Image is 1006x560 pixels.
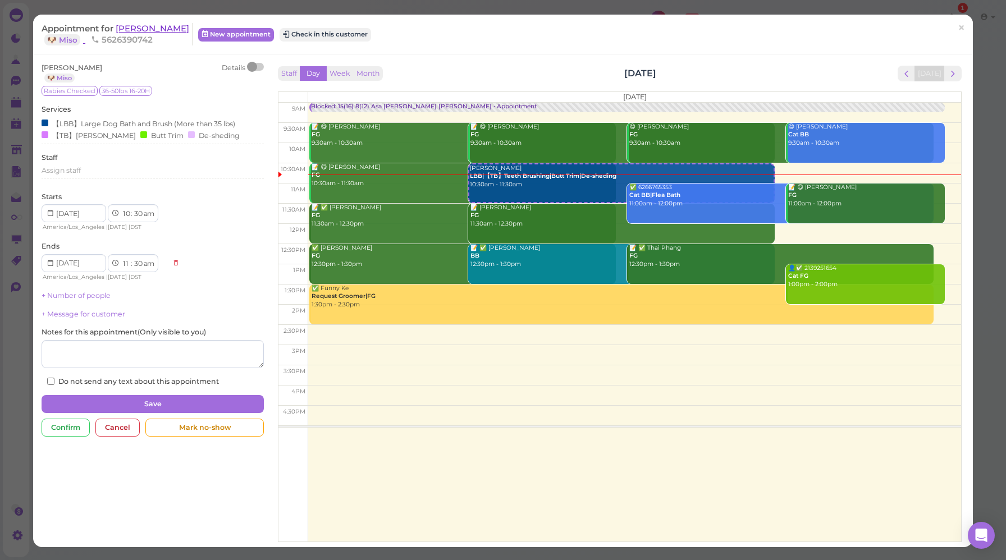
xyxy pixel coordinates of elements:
span: Assign staff [42,166,81,175]
div: 📝 ✅ [PERSON_NAME] 11:30am - 12:30pm [311,204,616,228]
div: Open Intercom Messenger [968,522,995,549]
span: 4:30pm [283,408,305,415]
span: 2pm [292,307,305,314]
b: FG [312,252,320,259]
div: 📝 😋 [PERSON_NAME] 11:00am - 12:00pm [788,183,945,208]
div: Confirm [42,419,90,437]
span: 3pm [292,347,305,355]
span: 12:30pm [281,246,305,254]
span: 11:30am [282,206,305,213]
div: 【LBB】Large Dog Bath and Brush (More than 35 lbs) [42,117,235,129]
div: Cancel [95,419,140,437]
span: 1pm [293,267,305,274]
div: 📝 😋 [PERSON_NAME] 9:30am - 10:30am [470,123,775,148]
div: 😋 [PERSON_NAME] 9:30am - 10:30am [788,123,945,148]
div: 📝 [PERSON_NAME] 11:30am - 12:30pm [470,204,775,228]
span: 12pm [290,226,305,233]
span: 9am [292,105,305,112]
div: 📝 ✅ Thai Phang 12:30pm - 1:30pm [629,244,934,269]
span: [PERSON_NAME] [42,63,102,72]
a: 🐶 Miso [44,34,80,45]
b: FG [470,131,479,138]
span: × [958,20,965,36]
div: | | [42,272,167,282]
span: America/Los_Angeles [43,273,104,281]
b: BB [470,252,479,259]
label: Do not send any text about this appointment [47,377,219,387]
a: 🐶 Miso [44,74,75,82]
b: FG [470,212,479,219]
div: De-sheding [188,129,240,141]
div: 📝 😋 [PERSON_NAME] 10:30am - 11:30am [311,163,616,188]
span: Rabies Checked [42,86,98,96]
b: Request Groomer|FG [312,292,376,300]
a: × [951,16,972,42]
b: FG [629,252,638,259]
button: prev [898,66,915,81]
button: next [944,66,962,81]
span: 9:30am [283,125,305,132]
div: ✅ Funny Ke 1:30pm - 2:30pm [311,284,934,309]
b: FG [788,191,797,199]
span: 11am [291,186,305,193]
span: 36-50lbs 16-20H [99,86,152,96]
span: DST [130,223,141,231]
a: + Number of people [42,291,111,300]
span: 10am [289,145,305,153]
div: 📝 😋 [PERSON_NAME] 9:30am - 10:30am [311,123,616,148]
label: Notes for this appointment ( Only visible to you ) [42,327,206,337]
div: Details [222,63,245,83]
div: Butt Trim [140,129,184,141]
a: [PERSON_NAME] 🐶 Miso [42,23,189,45]
button: Staff [278,66,300,81]
div: 📝 ✅ [PERSON_NAME] 12:30pm - 1:30pm [470,244,775,269]
button: Check in this customer [280,28,371,42]
input: Do not send any text about this appointment [47,378,54,385]
span: 1:30pm [285,287,305,294]
label: Staff [42,153,57,163]
button: Save [42,395,264,413]
span: [DATE] [108,223,127,231]
button: [DATE] [914,66,945,81]
a: + Message for customer [42,310,125,318]
span: 5626390742 [91,34,153,45]
div: ✅ 6266765353 11:00am - 12:00pm [629,183,934,208]
span: 2:30pm [283,327,305,334]
label: Starts [42,192,62,202]
b: FG [312,171,320,178]
button: Month [353,66,383,81]
b: LBB|【TB】Teeth Brushing|Butt Trim|De-sheding [470,172,616,180]
div: 【TB】[PERSON_NAME] [42,129,136,141]
button: Week [326,66,354,81]
div: Appointment for [42,23,193,45]
span: 3:30pm [283,368,305,375]
span: [PERSON_NAME] [116,23,189,34]
div: Blocked: 15(16) 8(12) Asa [PERSON_NAME] [PERSON_NAME] • Appointment [311,103,537,111]
span: America/Los_Angeles [43,223,104,231]
div: Mark no-show [145,419,264,437]
div: [PERSON_NAME] 10:30am - 11:30am [469,164,774,189]
b: FG [312,212,320,219]
h2: [DATE] [624,67,656,80]
span: [DATE] [108,273,127,281]
span: 4pm [291,388,305,395]
label: Services [42,104,71,114]
div: 👤✅ 2139251654 1:00pm - 2:00pm [788,264,945,289]
div: | | [42,222,167,232]
button: Day [300,66,327,81]
span: DST [130,273,141,281]
span: [DATE] [623,93,647,101]
b: FG [312,131,320,138]
div: 😋 [PERSON_NAME] 9:30am - 10:30am [629,123,934,148]
div: ✅ [PERSON_NAME] 12:30pm - 1:30pm [311,244,616,269]
label: Ends [42,241,60,251]
b: Cat BB|Flea Bath [629,191,680,199]
a: New appointment [198,28,274,42]
span: 10:30am [281,166,305,173]
b: Cat FG [788,272,808,279]
b: Cat BB [788,131,809,138]
b: FG [629,131,638,138]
